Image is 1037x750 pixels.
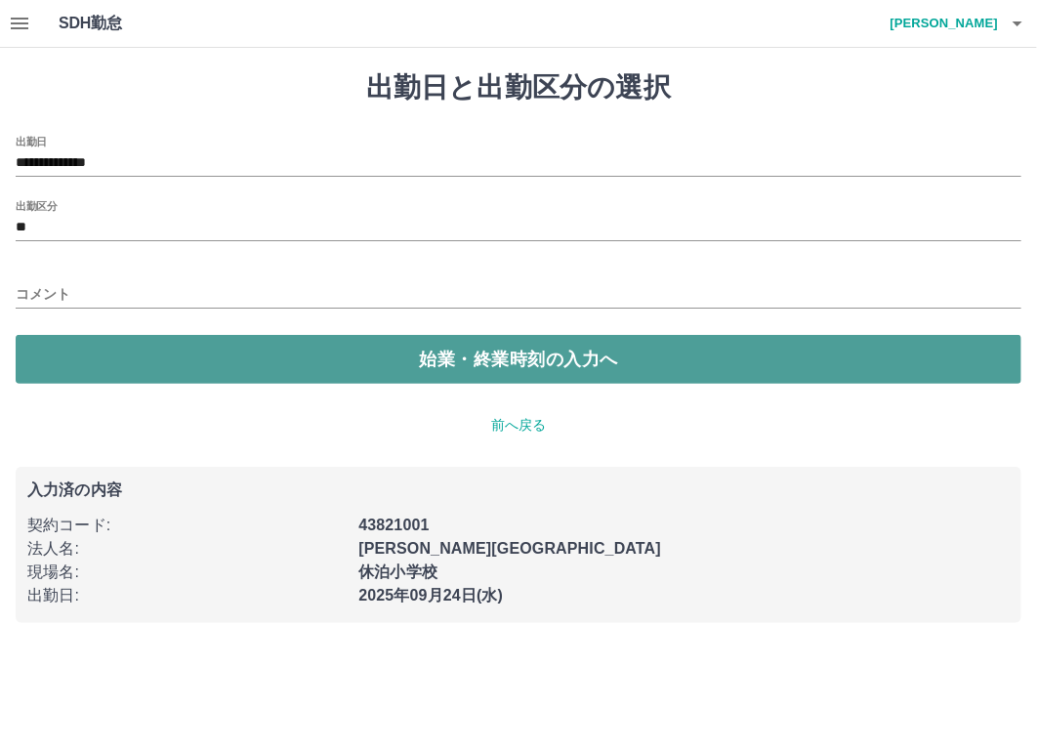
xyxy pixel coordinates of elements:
p: 入力済の内容 [27,482,1010,498]
p: 契約コード : [27,514,347,537]
b: 43821001 [358,517,429,533]
h1: 出勤日と出勤区分の選択 [16,71,1021,104]
label: 出勤日 [16,134,47,148]
b: [PERSON_NAME][GEOGRAPHIC_DATA] [358,540,661,557]
p: 法人名 : [27,537,347,561]
button: 始業・終業時刻の入力へ [16,335,1021,384]
p: 前へ戻る [16,415,1021,436]
b: 2025年09月24日(水) [358,587,503,604]
label: 出勤区分 [16,198,57,213]
p: 出勤日 : [27,584,347,607]
p: 現場名 : [27,561,347,584]
b: 休泊小学校 [358,563,437,580]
